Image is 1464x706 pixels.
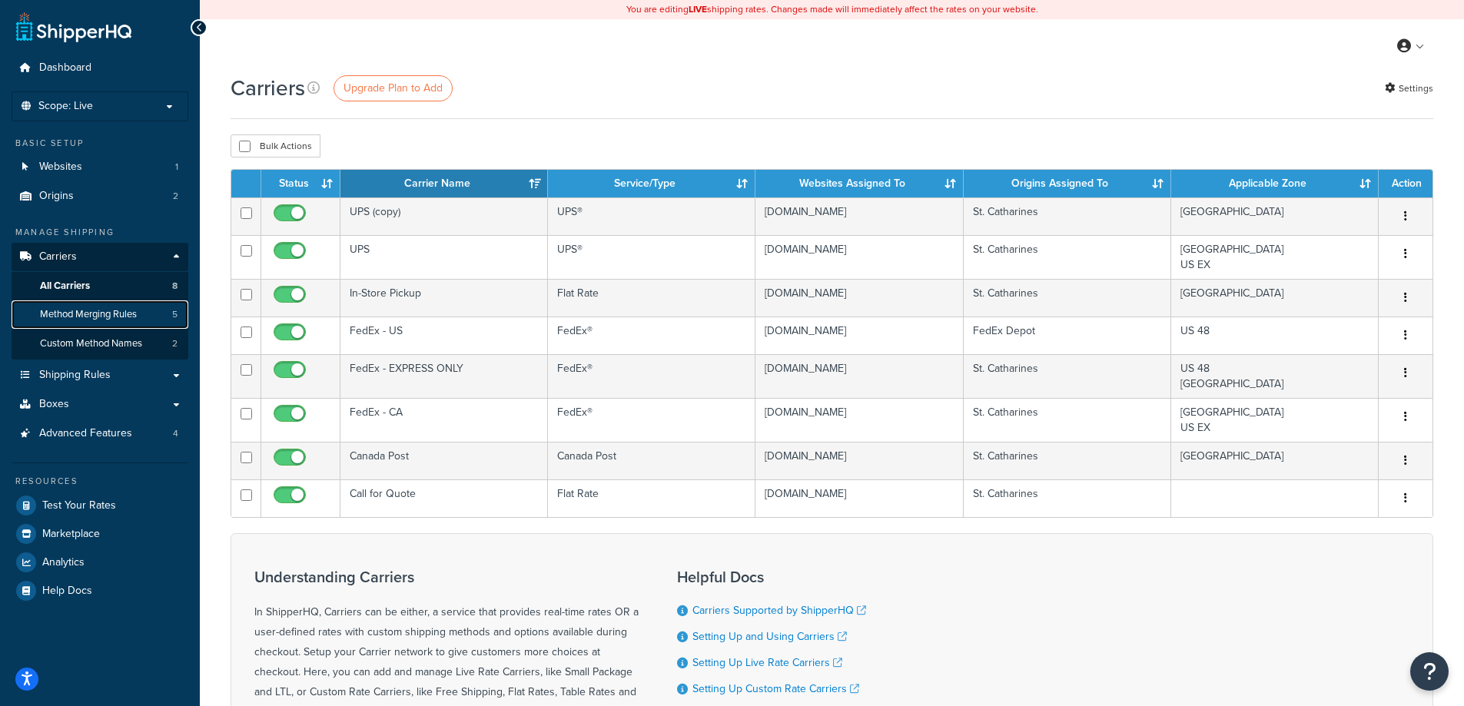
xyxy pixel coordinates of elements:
[964,235,1171,279] td: St. Catharines
[39,190,74,203] span: Origins
[12,520,188,548] a: Marketplace
[12,492,188,519] a: Test Your Rates
[12,361,188,389] a: Shipping Rules
[12,153,188,181] a: Websites 1
[755,479,963,517] td: [DOMAIN_NAME]
[12,300,188,329] a: Method Merging Rules 5
[334,75,453,101] a: Upgrade Plan to Add
[340,197,548,235] td: UPS (copy)
[548,479,755,517] td: Flat Rate
[964,279,1171,317] td: St. Catharines
[548,354,755,398] td: FedEx®
[1171,398,1379,442] td: [GEOGRAPHIC_DATA] US EX
[12,153,188,181] li: Websites
[42,585,92,598] span: Help Docs
[692,628,847,645] a: Setting Up and Using Carriers
[16,12,131,42] a: ShipperHQ Home
[12,54,188,82] a: Dashboard
[39,250,77,264] span: Carriers
[340,317,548,354] td: FedEx - US
[340,442,548,479] td: Canada Post
[340,479,548,517] td: Call for Quote
[12,390,188,419] a: Boxes
[548,317,755,354] td: FedEx®
[12,330,188,358] li: Custom Method Names
[1171,235,1379,279] td: [GEOGRAPHIC_DATA] US EX
[755,170,963,197] th: Websites Assigned To: activate to sort column ascending
[12,419,188,448] li: Advanced Features
[12,475,188,488] div: Resources
[172,337,178,350] span: 2
[755,317,963,354] td: [DOMAIN_NAME]
[40,337,142,350] span: Custom Method Names
[12,182,188,210] a: Origins 2
[173,190,178,203] span: 2
[1171,197,1379,235] td: [GEOGRAPHIC_DATA]
[964,442,1171,479] td: St. Catharines
[340,235,548,279] td: UPS
[964,170,1171,197] th: Origins Assigned To: activate to sort column ascending
[692,681,859,697] a: Setting Up Custom Rate Carriers
[12,577,188,605] li: Help Docs
[175,161,178,174] span: 1
[42,499,116,512] span: Test Your Rates
[755,354,963,398] td: [DOMAIN_NAME]
[677,568,878,585] h3: Helpful Docs
[755,398,963,442] td: [DOMAIN_NAME]
[42,556,85,569] span: Analytics
[755,279,963,317] td: [DOMAIN_NAME]
[40,308,137,321] span: Method Merging Rules
[548,398,755,442] td: FedEx®
[964,479,1171,517] td: St. Catharines
[344,80,443,96] span: Upgrade Plan to Add
[548,279,755,317] td: Flat Rate
[1410,652,1449,691] button: Open Resource Center
[755,235,963,279] td: [DOMAIN_NAME]
[548,197,755,235] td: UPS®
[172,308,178,321] span: 5
[964,197,1171,235] td: St. Catharines
[172,280,178,293] span: 8
[1385,78,1433,99] a: Settings
[39,398,69,411] span: Boxes
[38,100,93,113] span: Scope: Live
[231,73,305,103] h1: Carriers
[231,134,320,157] button: Bulk Actions
[254,568,639,585] h3: Understanding Carriers
[340,170,548,197] th: Carrier Name: activate to sort column ascending
[39,369,111,382] span: Shipping Rules
[548,235,755,279] td: UPS®
[964,317,1171,354] td: FedEx Depot
[1171,354,1379,398] td: US 48 [GEOGRAPHIC_DATA]
[12,243,188,271] a: Carriers
[12,137,188,150] div: Basic Setup
[548,442,755,479] td: Canada Post
[964,354,1171,398] td: St. Catharines
[40,280,90,293] span: All Carriers
[755,197,963,235] td: [DOMAIN_NAME]
[39,61,91,75] span: Dashboard
[173,427,178,440] span: 4
[692,655,842,671] a: Setting Up Live Rate Carriers
[12,549,188,576] a: Analytics
[12,272,188,300] li: All Carriers
[12,243,188,360] li: Carriers
[1171,279,1379,317] td: [GEOGRAPHIC_DATA]
[261,170,340,197] th: Status: activate to sort column ascending
[689,2,707,16] b: LIVE
[1171,317,1379,354] td: US 48
[12,330,188,358] a: Custom Method Names 2
[340,279,548,317] td: In-Store Pickup
[39,427,132,440] span: Advanced Features
[755,442,963,479] td: [DOMAIN_NAME]
[340,398,548,442] td: FedEx - CA
[548,170,755,197] th: Service/Type: activate to sort column ascending
[964,398,1171,442] td: St. Catharines
[39,161,82,174] span: Websites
